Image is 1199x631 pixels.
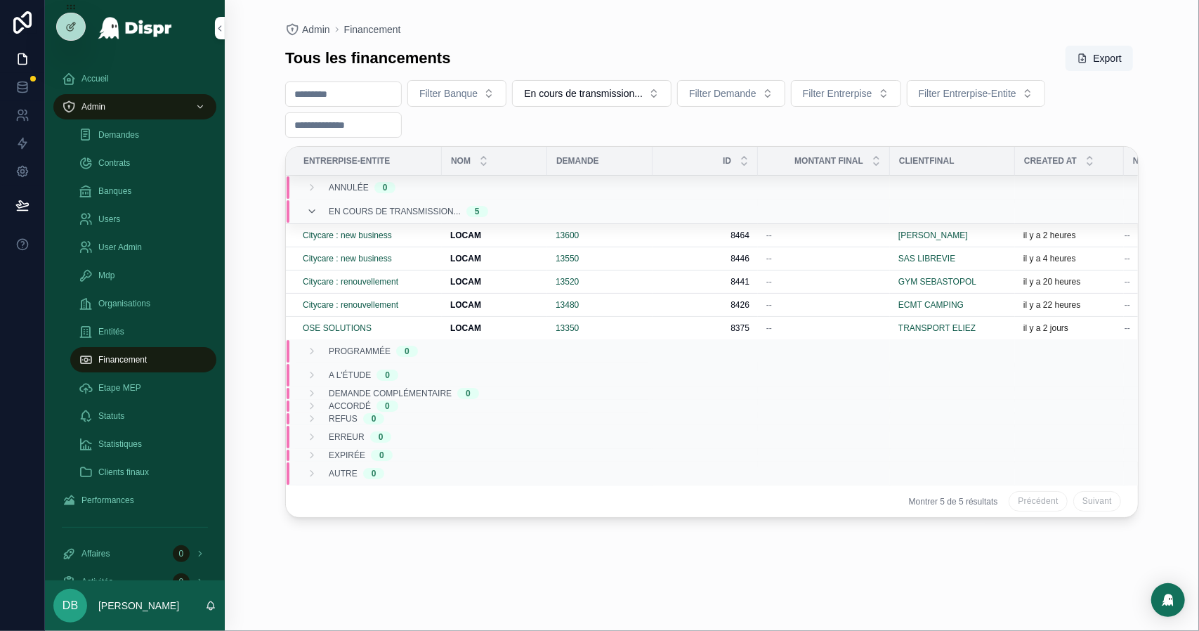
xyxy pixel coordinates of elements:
p: il y a 20 heures [1023,276,1080,287]
a: 8446 [661,253,749,264]
span: En cours de transmission... [524,86,643,100]
a: OSE SOLUTIONS [303,323,372,334]
a: 13480 [556,299,644,311]
div: 5 [475,206,480,217]
span: 8375 [661,323,749,334]
a: LOCAM [450,253,539,264]
span: 8464 [661,230,749,241]
div: 0 [466,388,471,399]
span: Created at [1024,155,1077,167]
a: Citycare : new business [303,253,433,264]
a: il y a 4 heures [1023,253,1115,264]
span: Demande complémentaire [329,388,452,399]
a: 13600 [556,230,644,241]
a: SAS LIBREVIE [898,253,955,264]
a: 13350 [556,323,579,334]
span: Montant final [794,155,863,167]
strong: LOCAM [450,254,481,264]
span: GYM SEBASTOPOL [898,276,976,287]
a: Users [70,207,216,232]
a: Citycare : renouvellement [303,276,398,287]
span: Accueil [81,73,109,84]
a: Citycare : renouvellement [303,299,398,311]
a: Organisations [70,291,216,316]
button: Select Button [677,80,785,107]
span: Citycare : new business [303,230,392,241]
span: Filter Entrerpise-Entite [919,86,1016,100]
a: 8441 [661,276,749,287]
span: Erreur [329,431,365,443]
span: Annulée [329,182,369,193]
a: Accueil [53,66,216,91]
a: LOCAM [450,230,539,241]
span: Demande [556,155,599,167]
span: ECMT CAMPING [898,299,964,311]
a: -- [766,299,882,311]
p: [PERSON_NAME] [98,599,179,613]
div: 0 [405,346,410,357]
div: 0 [385,401,390,412]
button: Select Button [907,80,1045,107]
div: 0 [372,413,376,424]
span: 8426 [661,299,749,311]
span: Mdp [98,270,114,281]
a: il y a 20 heures [1023,276,1115,287]
div: 0 [173,545,190,562]
p: il y a 22 heures [1023,299,1080,311]
p: il y a 2 jours [1023,323,1068,334]
span: -- [1125,299,1130,311]
a: SAS LIBREVIE [898,253,1007,264]
span: Admin [302,22,330,37]
a: -- [766,230,882,241]
span: Nom [451,155,471,167]
strong: LOCAM [450,300,481,310]
span: En cours de transmission... [329,206,461,217]
a: OSE SOLUTIONS [303,323,433,334]
a: ECMT CAMPING [898,299,1007,311]
span: TRANSPORT ELIEZ [898,323,976,334]
a: Admin [285,22,330,37]
span: A l'étude [329,370,371,381]
span: ClientFinal [899,155,955,167]
span: 13520 [556,276,579,287]
a: 13480 [556,299,579,311]
a: -- [766,323,882,334]
a: Entités [70,319,216,344]
h1: Tous les financements [285,48,451,68]
span: -- [766,230,772,241]
button: Select Button [407,80,506,107]
div: 0 [379,431,384,443]
span: -- [1125,253,1130,264]
div: 0 [173,573,190,590]
p: il y a 2 heures [1023,230,1076,241]
a: Contrats [70,150,216,176]
a: Demandes [70,122,216,148]
a: Citycare : renouvellement [303,299,433,311]
span: Filter Demande [689,86,756,100]
a: User Admin [70,235,216,260]
span: -- [1125,276,1130,287]
a: Financement [344,22,401,37]
span: Etape MEP [98,382,141,393]
strong: LOCAM [450,277,481,287]
a: -- [766,276,882,287]
a: Activités0 [53,569,216,594]
a: [PERSON_NAME] [898,230,968,241]
button: Select Button [791,80,901,107]
span: Financement [98,354,147,365]
a: LOCAM [450,323,539,334]
a: 13350 [556,323,644,334]
a: Statistiques [70,431,216,457]
strong: LOCAM [450,323,481,333]
a: [PERSON_NAME] [898,230,1007,241]
span: Filter Banque [419,86,478,100]
div: Open Intercom Messenger [1151,583,1185,617]
span: -- [766,253,772,264]
strong: LOCAM [450,230,481,240]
